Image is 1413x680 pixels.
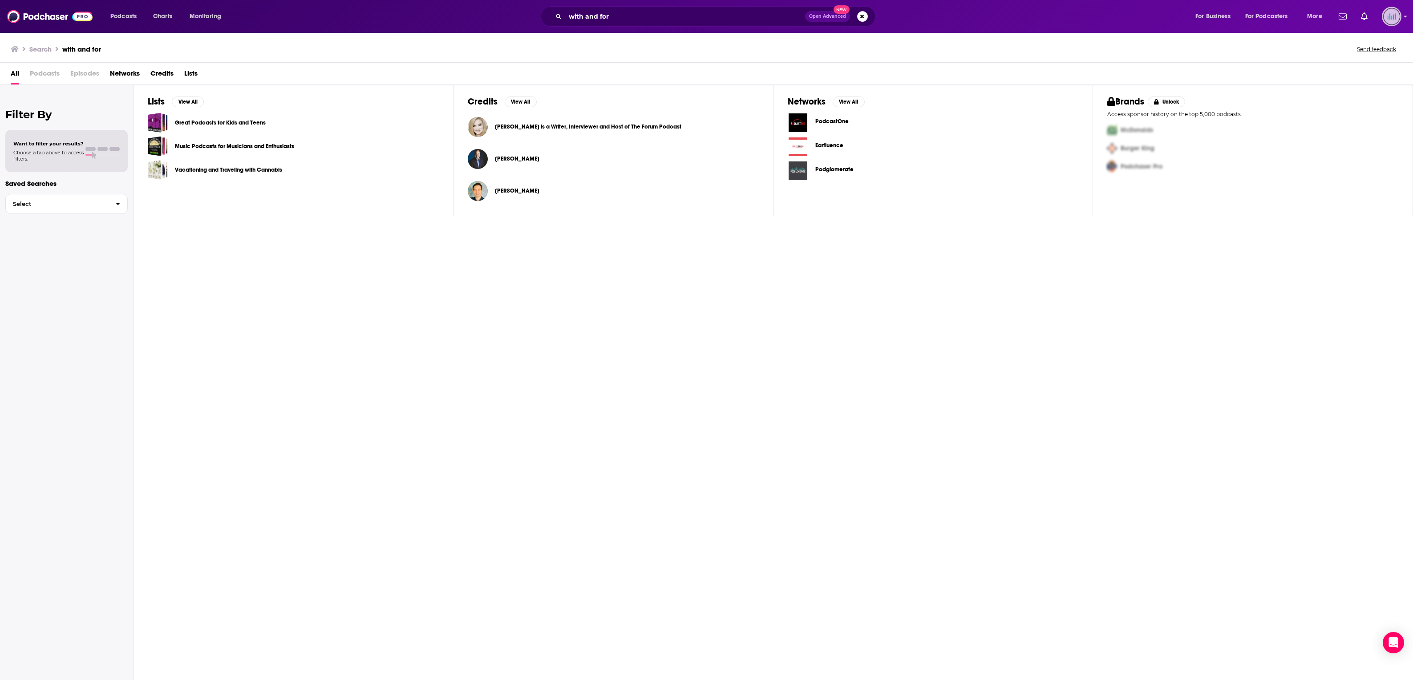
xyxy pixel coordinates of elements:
[5,108,128,121] h2: Filter By
[172,97,204,107] button: View All
[11,66,19,84] a: All
[788,161,1079,181] a: Podglomerate logoPodglomerate
[815,118,849,125] span: PodcastOne
[1107,111,1398,117] p: Access sponsor history on the top 5,000 podcasts.
[788,113,808,133] img: PodcastOne logo
[1195,10,1231,23] span: For Business
[148,136,168,156] a: Music Podcasts for Musicians and Enthusiasts
[1121,163,1162,170] span: Podchaser Pro
[1357,9,1371,24] a: Show notifications dropdown
[788,113,1079,133] a: PodcastOne logoPodcastOne
[1382,7,1401,26] span: Logged in as podglomerate
[1239,9,1301,24] button: open menu
[147,9,178,24] a: Charts
[495,155,539,162] span: [PERSON_NAME]
[805,11,850,22] button: Open AdvancedNew
[468,145,759,173] button: Ford StokesFord Stokes
[468,149,488,169] img: Ford Stokes
[495,187,539,194] a: Tiago Forte
[788,137,1079,157] a: Earfluence logoEarfluence
[1121,145,1154,152] span: Burger King
[495,155,539,162] a: Ford Stokes
[505,97,537,107] button: View All
[110,66,140,84] a: Networks
[1354,45,1399,53] button: Send feedback
[6,201,109,207] span: Select
[110,10,137,23] span: Podcasts
[788,96,826,107] h2: Networks
[29,45,52,53] h3: Search
[1104,121,1121,139] img: First Pro Logo
[1189,9,1242,24] button: open menu
[788,161,808,181] img: Podglomerate logo
[190,10,221,23] span: Monitoring
[1245,10,1288,23] span: For Podcasters
[7,8,93,25] img: Podchaser - Follow, Share and Rate Podcasts
[148,96,204,107] a: ListsView All
[468,117,488,137] img: Florence Carmela is a Writer, Interviewer and Host of The Forum Podcast
[1383,632,1404,653] div: Open Intercom Messenger
[183,9,233,24] button: open menu
[834,5,850,14] span: New
[788,96,865,107] a: NetworksView All
[175,165,282,175] a: Vacationing and Traveling with Cannabis
[1148,97,1186,107] button: Unlock
[815,166,854,173] span: Podglomerate
[1107,96,1144,107] h2: Brands
[1301,9,1333,24] button: open menu
[175,141,294,151] a: Music Podcasts for Musicians and Enthusiasts
[1104,157,1121,176] img: Third Pro Logo
[148,160,168,180] a: Vacationing and Traveling with Cannabis
[1382,7,1401,26] img: User Profile
[495,187,539,194] span: [PERSON_NAME]
[13,141,84,147] span: Want to filter your results?
[495,123,681,130] a: Florence Carmela is a Writer, Interviewer and Host of The Forum Podcast
[468,96,537,107] a: CreditsView All
[788,137,808,157] img: Earfluence logo
[1121,126,1153,134] span: McDonalds
[150,66,174,84] a: Credits
[1382,7,1401,26] button: Show profile menu
[495,123,681,130] span: [PERSON_NAME] is a Writer, Interviewer and Host of The Forum Podcast
[815,142,843,149] span: Earfluence
[5,194,128,214] button: Select
[1104,139,1121,157] img: Second Pro Logo
[153,10,172,23] span: Charts
[148,113,168,133] a: Great Podcasts for Kids and Teens
[1307,10,1322,23] span: More
[833,97,865,107] button: View All
[468,177,759,205] button: Tiago ForteTiago Forte
[184,66,198,84] a: Lists
[1335,9,1350,24] a: Show notifications dropdown
[148,96,165,107] h2: Lists
[468,181,488,201] img: Tiago Forte
[13,149,84,162] span: Choose a tab above to access filters.
[565,9,805,24] input: Search podcasts, credits, & more...
[104,9,148,24] button: open menu
[5,179,128,188] p: Saved Searches
[70,66,99,84] span: Episodes
[809,14,846,19] span: Open Advanced
[468,96,498,107] h2: Credits
[549,6,884,27] div: Search podcasts, credits, & more...
[175,118,266,128] a: Great Podcasts for Kids and Teens
[62,45,101,53] h3: with and for
[468,113,759,141] button: Florence Carmela is a Writer, Interviewer and Host of The Forum PodcastFlorence Carmela is a Writ...
[30,66,60,84] span: Podcasts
